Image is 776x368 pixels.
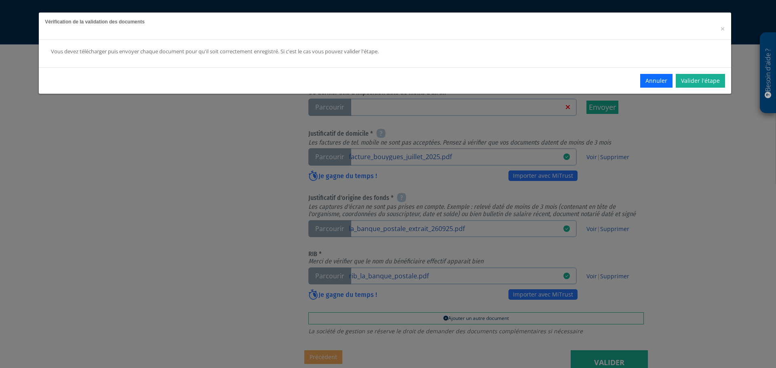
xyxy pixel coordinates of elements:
p: Besoin d'aide ? [763,37,773,109]
button: Annuler [640,74,673,88]
h5: Vérification de la validation des documents [45,19,725,25]
span: × [720,23,725,34]
button: Close [720,25,725,33]
div: Vous devez télécharger puis envoyer chaque document pour qu'il soit correctement enregistré. Si c... [51,48,585,55]
a: Valider l'étape [676,74,725,88]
